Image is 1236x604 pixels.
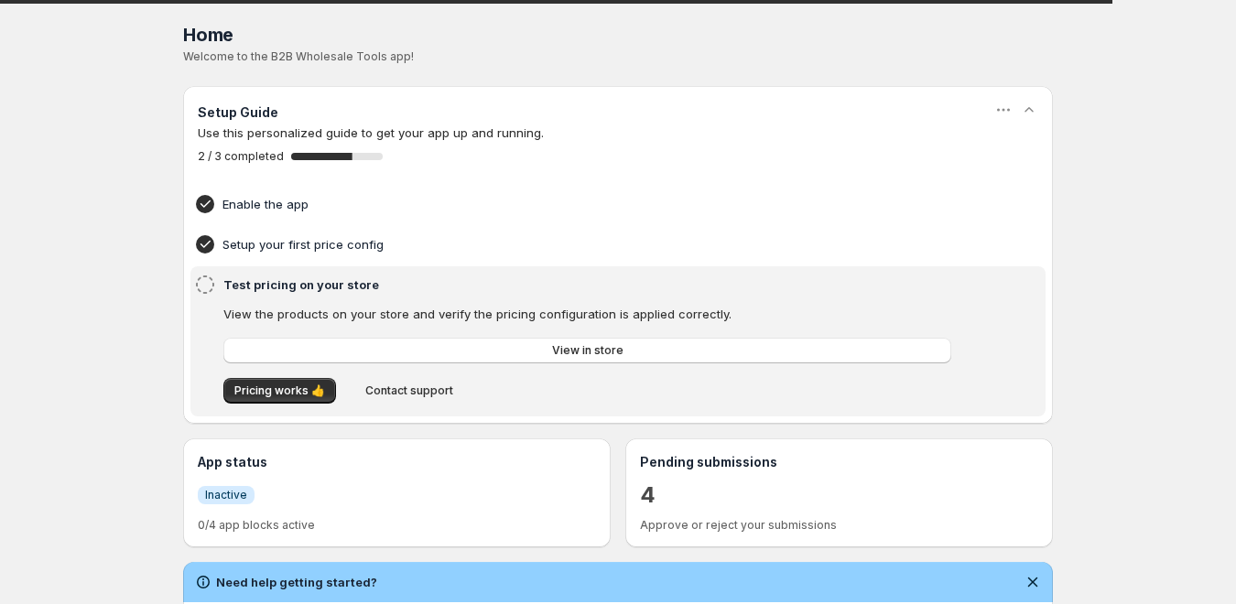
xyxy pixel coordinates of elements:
button: Pricing works 👍 [223,378,336,404]
a: View in store [223,338,951,363]
h3: Pending submissions [640,453,1038,471]
h3: App status [198,453,596,471]
h4: Test pricing on your store [223,275,957,294]
span: Home [183,24,233,46]
h2: Need help getting started? [216,573,377,591]
h3: Setup Guide [198,103,278,122]
span: Pricing works 👍 [234,383,325,398]
span: Inactive [205,488,247,502]
h4: Enable the app [222,195,957,213]
a: InfoInactive [198,485,255,504]
p: View the products on your store and verify the pricing configuration is applied correctly. [223,305,951,323]
a: 4 [640,480,656,510]
button: Contact support [354,378,464,404]
span: View in store [552,343,623,358]
p: Approve or reject your submissions [640,518,1038,533]
p: 0/4 app blocks active [198,518,596,533]
p: Use this personalized guide to get your app up and running. [198,124,1038,142]
span: 2 / 3 completed [198,149,284,164]
span: Contact support [365,383,453,398]
p: Welcome to the B2B Wholesale Tools app! [183,49,1053,64]
button: Dismiss notification [1020,569,1046,595]
h4: Setup your first price config [222,235,957,253]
